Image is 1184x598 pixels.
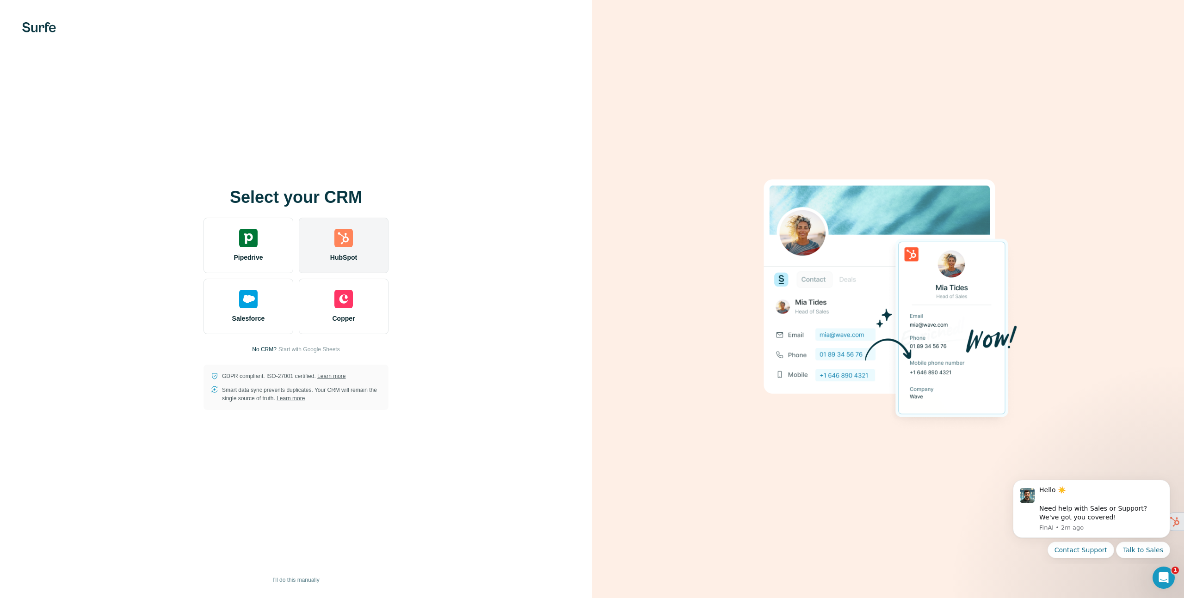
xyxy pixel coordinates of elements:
p: GDPR compliant. ISO-27001 certified. [222,372,345,380]
img: pipedrive's logo [239,229,258,247]
a: Learn more [277,395,305,402]
a: Learn more [317,373,345,379]
iframe: Intercom notifications message [999,471,1184,564]
iframe: Intercom live chat [1153,567,1175,589]
img: salesforce's logo [239,290,258,308]
span: I’ll do this manually [272,576,319,584]
p: Smart data sync prevents duplicates. Your CRM will remain the single source of truth. [222,386,381,403]
span: Pipedrive [234,253,263,262]
span: 1 [1172,567,1179,574]
img: HUBSPOT image [758,165,1017,433]
span: HubSpot [330,253,357,262]
span: Salesforce [232,314,265,323]
button: Start with Google Sheets [278,345,340,354]
h1: Select your CRM [203,188,388,207]
span: Copper [333,314,355,323]
img: Surfe's logo [22,22,56,32]
button: I’ll do this manually [266,573,326,587]
img: copper's logo [334,290,353,308]
p: No CRM? [252,345,277,354]
img: hubspot's logo [334,229,353,247]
